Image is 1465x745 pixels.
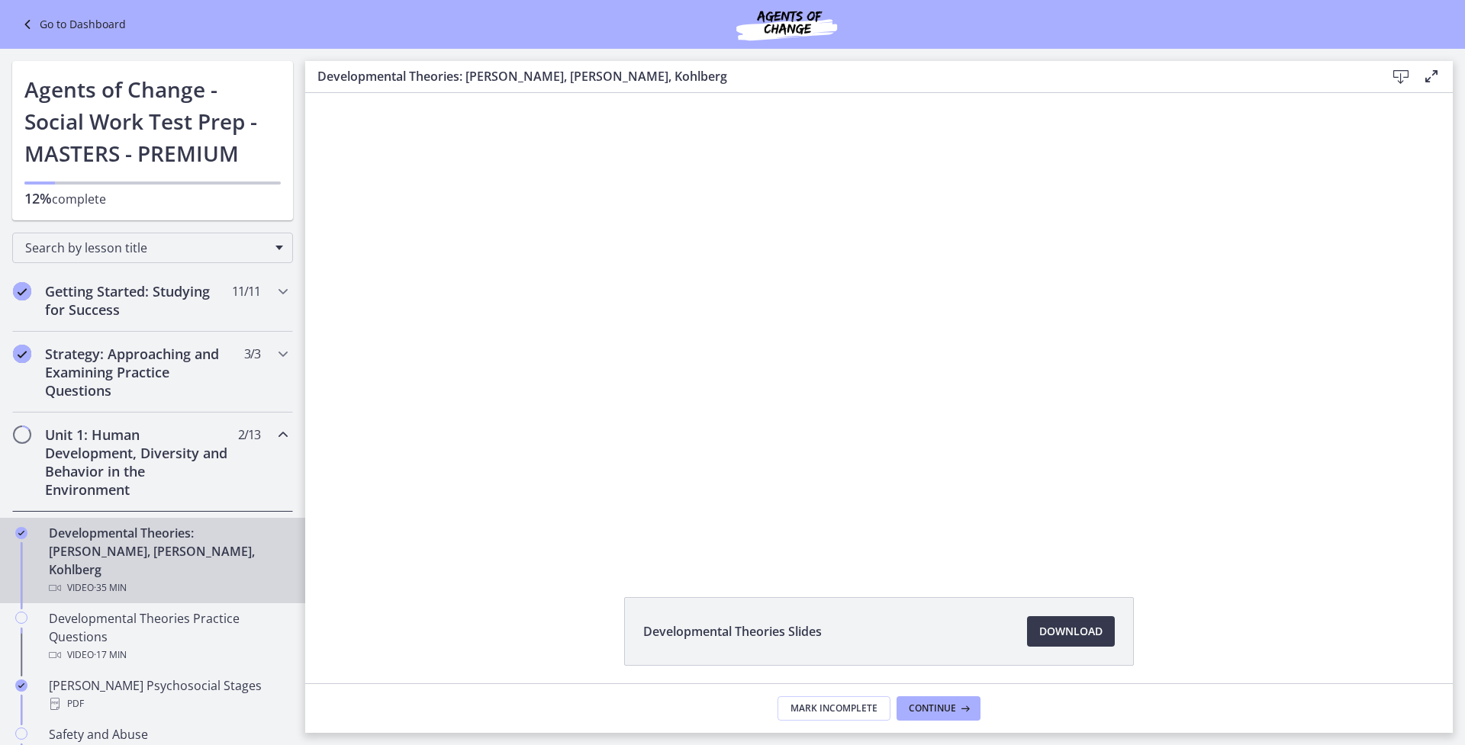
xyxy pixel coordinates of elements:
span: Download [1039,622,1103,641]
span: Continue [909,702,956,714]
span: 12% [24,189,52,207]
i: Completed [15,679,27,692]
i: Completed [13,282,31,300]
span: Developmental Theories Slides [643,622,822,641]
span: · 35 min [94,579,127,597]
span: Search by lesson title [25,239,268,256]
div: PDF [49,695,287,713]
h3: Developmental Theories: [PERSON_NAME], [PERSON_NAME], Kohlberg [317,67,1361,85]
span: 3 / 3 [244,345,260,363]
p: complete [24,189,281,208]
div: [PERSON_NAME] Psychosocial Stages [49,676,287,713]
div: Video [49,579,287,597]
h2: Getting Started: Studying for Success [45,282,231,319]
span: Mark Incomplete [790,702,877,714]
div: Search by lesson title [12,233,293,263]
span: 11 / 11 [232,282,260,300]
div: Developmental Theories Practice Questions [49,609,287,664]
h2: Strategy: Approaching and Examining Practice Questions [45,345,231,400]
span: · 17 min [94,646,127,664]
h2: Unit 1: Human Development, Diversity and Behavior in the Environment [45,425,231,499]
button: Continue [897,696,980,721]
iframe: Video Lesson [305,93,1453,562]
button: Mark Incomplete [778,696,890,721]
div: Video [49,646,287,664]
img: Agents of Change [695,6,878,43]
a: Go to Dashboard [18,15,126,34]
a: Download [1027,616,1115,647]
i: Completed [15,527,27,539]
span: 2 / 13 [238,425,260,444]
i: Completed [13,345,31,363]
div: Developmental Theories: [PERSON_NAME], [PERSON_NAME], Kohlberg [49,524,287,597]
h1: Agents of Change - Social Work Test Prep - MASTERS - PREMIUM [24,73,281,169]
